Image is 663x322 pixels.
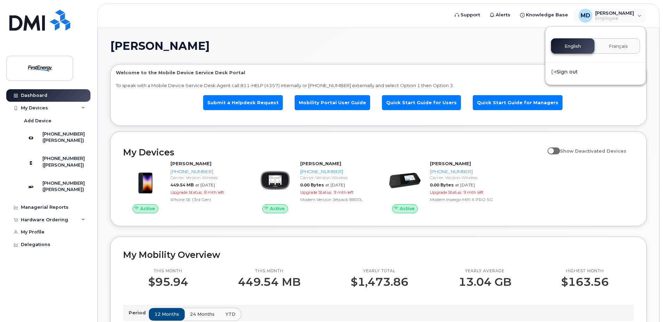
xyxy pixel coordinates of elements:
[300,197,372,202] div: Modem Verizon Jetpack 8800L
[545,66,646,78] div: Sign out
[430,175,501,181] div: Carrier: Verizon Wireless
[195,182,215,187] span: at [DATE]
[300,168,372,175] div: [PHONE_NUMBER]
[430,168,501,175] div: [PHONE_NUMBER]
[148,268,188,274] p: This month
[116,69,641,76] p: Welcome to the Mobile Device Service Desk Portal
[609,44,628,49] span: Français
[300,175,372,181] div: Carrier: Verizon Wireless
[123,160,245,213] a: Active[PERSON_NAME][PHONE_NUMBER]Carrier: Verizon Wireless449.54 MBat [DATE]Upgrade Status:8 mth ...
[204,190,224,195] span: 8 mth left
[253,160,374,213] a: Active[PERSON_NAME][PHONE_NUMBER]Carrier: Verizon Wireless0.00 Bytesat [DATE]Upgrade Status:9 mth...
[351,268,408,274] p: Yearly total
[238,276,301,288] p: 449.54 MB
[633,292,658,317] iframe: Messenger Launcher
[334,190,354,195] span: 9 mth left
[238,268,301,274] p: This month
[561,276,609,288] p: $163.56
[170,175,242,181] div: Carrier: Verizon Wireless
[430,190,462,195] span: Upgrade Status:
[129,309,149,316] p: Period
[300,190,332,195] span: Upgrade Status:
[258,164,292,197] img: image20231002-3703462-zs44o9.jpeg
[170,190,202,195] span: Upgrade Status:
[129,164,162,197] img: image20231002-3703462-1angbar.jpeg
[116,82,641,89] p: To speak with a Mobile Device Service Desk Agent call 811-HELP (4357) internally or [PHONE_NUMBER...
[400,205,415,212] span: Active
[388,164,422,197] img: image20231002-3703462-1820iw.jpeg
[140,205,155,212] span: Active
[458,276,511,288] p: 13.04 GB
[325,182,345,187] span: at [DATE]
[300,161,341,166] strong: [PERSON_NAME]
[270,205,285,212] span: Active
[561,268,609,274] p: Highest month
[170,197,242,202] div: iPhone SE (3rd Gen)
[455,182,475,187] span: at [DATE]
[148,276,188,288] p: $95.94
[225,311,235,317] span: YTD
[123,147,544,158] h2: My Devices
[458,268,511,274] p: Yearly average
[110,41,210,51] span: [PERSON_NAME]
[170,182,194,187] span: 449.54 MB
[203,95,283,110] a: Submit a Helpdesk Request
[351,276,408,288] p: $1,473.86
[383,160,504,213] a: Active[PERSON_NAME][PHONE_NUMBER]Carrier: Verizon Wireless0.00 Bytesat [DATE]Upgrade Status:9 mth...
[560,148,626,154] span: Show Deactivated Devices
[170,168,242,175] div: [PHONE_NUMBER]
[300,182,324,187] span: 0.00 Bytes
[430,161,471,166] strong: [PERSON_NAME]
[382,95,461,110] a: Quick Start Guide for Users
[295,95,370,110] a: Mobility Portal User Guide
[170,161,211,166] strong: [PERSON_NAME]
[463,190,484,195] span: 9 mth left
[473,95,562,110] a: Quick Start Guide for Managers
[430,197,501,202] div: Modem Inseego MiFi X PRO 5G
[123,250,634,260] h2: My Mobility Overview
[548,144,553,150] input: Show Deactivated Devices
[190,311,215,317] span: 24 months
[430,182,454,187] span: 0.00 Bytes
